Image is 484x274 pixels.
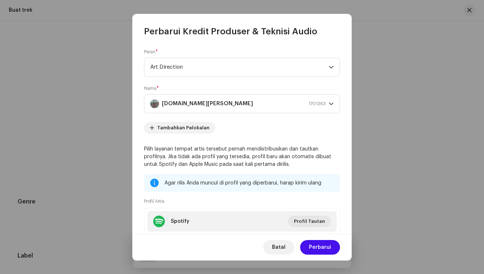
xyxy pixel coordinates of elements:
[294,214,325,229] span: Profil Tautan
[329,95,334,113] div: dropdown trigger
[144,26,317,37] span: Perbarui Kredit Produser & Teknisi Audio
[144,145,340,168] p: Pilih layanan tempat artis tersebut pernah mendistribusikan dan tautkan profilnya. Jika tidak ada...
[263,240,294,255] button: Batal
[309,240,331,255] span: Perbarui
[329,58,334,76] div: dropdown trigger
[144,49,158,55] label: Peran
[144,85,159,91] label: Nama
[171,218,189,224] div: Spotify
[162,95,253,113] strong: [DOMAIN_NAME][PERSON_NAME]
[165,179,334,187] div: Agar rilis Anda muncul di profil yang diperbarui, harap kirim ulang
[272,240,286,255] span: Batal
[309,95,326,113] span: 1701363
[150,95,329,113] span: dr.Erni Novelia Sinaga
[288,216,331,227] button: Profil Tautan
[144,122,215,134] button: Tambahkan Pelokalan
[150,99,159,108] img: 8cc71973-886e-4dbc-afb3-5f3882620549
[144,198,164,205] small: Profil Artis
[157,121,209,135] span: Tambahkan Pelokalan
[300,240,340,255] button: Perbarui
[150,58,329,76] span: Art Direction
